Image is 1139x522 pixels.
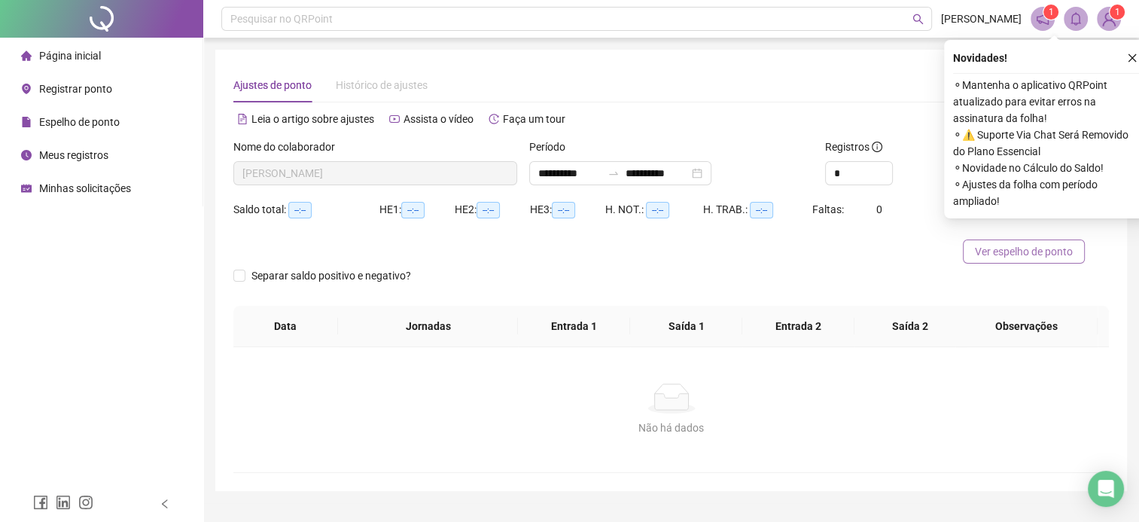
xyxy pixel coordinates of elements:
span: left [160,499,170,509]
th: Entrada 2 [742,306,854,347]
span: youtube [389,114,400,124]
span: file [21,117,32,127]
span: Histórico de ajustes [336,79,428,91]
div: H. NOT.: [605,201,703,218]
span: Registros [825,139,882,155]
span: --:-- [288,202,312,218]
span: info-circle [872,142,882,152]
span: bell [1069,12,1083,26]
span: history [489,114,499,124]
div: HE 2: [455,201,530,218]
span: schedule [21,183,32,194]
th: Observações [955,306,1098,347]
span: Página inicial [39,50,101,62]
span: Separar saldo positivo e negativo? [245,267,417,284]
span: home [21,50,32,61]
span: ANA PAULA SOUSA MATA NASCIMENTO [242,162,508,185]
span: Faltas: [812,203,846,215]
span: Assista o vídeo [404,113,474,125]
div: HE 3: [530,201,605,218]
sup: Atualize o seu contato no menu Meus Dados [1110,5,1125,20]
th: Entrada 1 [518,306,630,347]
span: instagram [78,495,93,510]
span: Observações [967,318,1086,334]
span: to [608,167,620,179]
span: 1 [1115,7,1120,17]
span: Ver espelho de ponto [975,243,1073,260]
div: Saldo total: [233,201,379,218]
div: H. TRAB.: [703,201,812,218]
span: clock-circle [21,150,32,160]
img: 89612 [1098,8,1120,30]
span: Leia o artigo sobre ajustes [251,113,374,125]
span: Ajustes de ponto [233,79,312,91]
div: HE 1: [379,201,455,218]
div: Não há dados [251,420,1091,436]
span: search [912,14,924,25]
span: [PERSON_NAME] [941,11,1022,27]
span: linkedin [56,495,71,510]
span: --:-- [552,202,575,218]
th: Data [233,306,338,347]
span: environment [21,84,32,94]
span: notification [1036,12,1049,26]
span: Faça um tour [503,113,565,125]
span: close [1127,53,1137,63]
th: Saída 1 [630,306,742,347]
span: 1 [1049,7,1054,17]
span: --:-- [646,202,669,218]
span: facebook [33,495,48,510]
span: Espelho de ponto [39,116,120,128]
label: Período [529,139,575,155]
span: file-text [237,114,248,124]
sup: 1 [1043,5,1058,20]
th: Saída 2 [854,306,967,347]
span: Registrar ponto [39,83,112,95]
span: --:-- [750,202,773,218]
div: Open Intercom Messenger [1088,471,1124,507]
span: swap-right [608,167,620,179]
span: 0 [876,203,882,215]
th: Jornadas [338,306,519,347]
span: Meus registros [39,149,108,161]
span: Novidades ! [953,50,1007,66]
button: Ver espelho de ponto [963,240,1085,264]
span: --:-- [401,202,425,218]
span: --:-- [477,202,500,218]
label: Nome do colaborador [233,139,345,155]
span: Minhas solicitações [39,182,131,194]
